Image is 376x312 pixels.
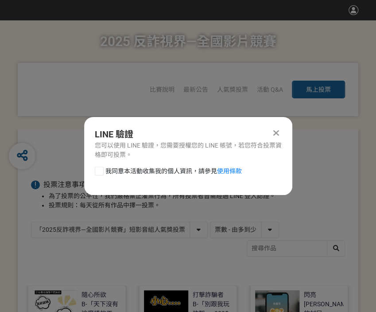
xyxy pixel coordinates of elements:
[95,141,282,160] div: 您可以使用 LINE 驗證，您需要授權您的 LINE 帳號，若您符合投票資格即可投票。
[257,86,283,93] a: 活動 Q&A
[100,20,276,63] h1: 2025 反詐視界—全國影片競賽
[183,86,208,93] a: 最新公告
[306,86,331,93] span: 馬上投票
[49,201,345,210] li: 投票規則：每天從所有作品中擇一投票。
[81,290,106,300] div: 隨心所欲
[247,241,345,256] input: 搜尋作品
[49,191,345,201] li: 為了投票的公平性，我們嚴格禁止灌票行為，所有投票者皆需經過 LINE 登入認證。
[43,180,86,189] span: 投票注意事項
[105,167,242,176] span: 我同意本活動收集我的個人資訊，請參見
[217,86,248,93] span: 人氣獎投票
[217,168,242,175] a: 使用條款
[150,86,174,93] a: 比賽說明
[292,81,345,98] button: 馬上投票
[193,290,224,300] div: 打擊詐騙者
[95,128,282,141] div: LINE 驗證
